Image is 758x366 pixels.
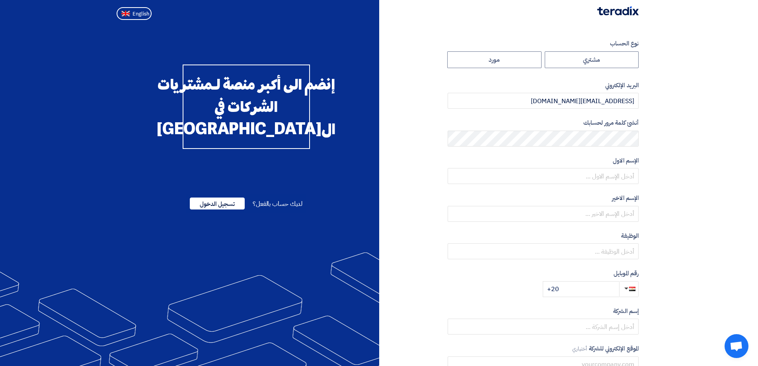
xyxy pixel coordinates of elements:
label: نوع الحساب [448,39,639,48]
label: الوظيفة [448,231,639,241]
a: تسجيل الدخول [190,199,245,209]
label: مورد [447,51,542,68]
input: أدخل رقم الموبايل ... [543,281,619,297]
img: Teradix logo [597,6,639,16]
span: لديك حساب بالفعل؟ [253,199,302,209]
input: أدخل إسم الشركة ... [448,319,639,335]
input: أدخل الوظيفة ... [448,243,639,259]
div: Open chat [725,334,748,358]
span: English [133,11,149,17]
img: en-US.png [121,11,130,17]
span: تسجيل الدخول [190,198,245,209]
label: البريد الإلكتروني [448,81,639,90]
span: أختياري [572,345,587,352]
div: إنضم الى أكبر منصة لـمشتريات الشركات في ال[GEOGRAPHIC_DATA] [183,65,310,149]
label: الموقع الإلكتروني للشركة [448,344,639,353]
label: الإسم الاول [448,156,639,165]
input: أدخل بريد العمل الإلكتروني الخاص بك ... [448,93,639,109]
input: أدخل الإسم الاخير ... [448,206,639,222]
label: رقم الموبايل [448,269,639,278]
label: إسم الشركة [448,307,639,316]
button: English [117,7,152,20]
label: أنشئ كلمة مرور لحسابك [448,118,639,127]
input: أدخل الإسم الاول ... [448,168,639,184]
label: الإسم الاخير [448,194,639,203]
label: مشتري [545,51,639,68]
